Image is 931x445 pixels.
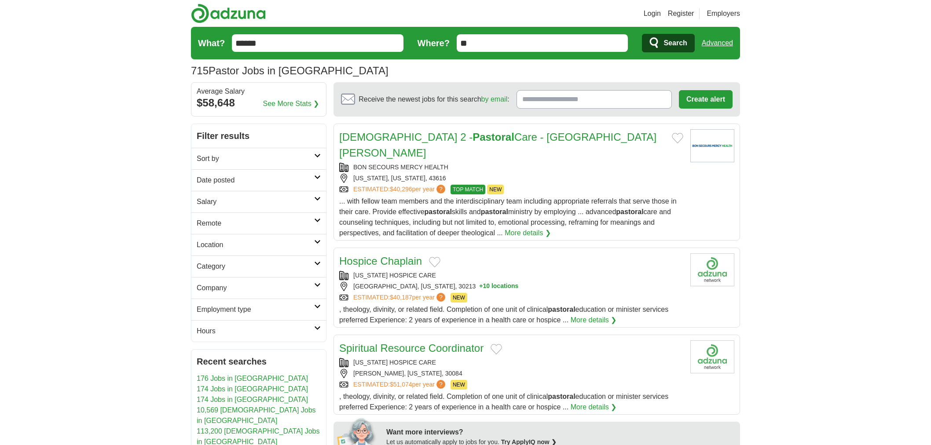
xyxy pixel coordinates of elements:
h2: Filter results [191,124,326,148]
span: NEW [451,380,467,390]
img: Georgia Hospice Care logo [690,340,734,373]
span: Receive the newest jobs for this search : [359,94,509,105]
h2: Location [197,240,314,250]
a: ESTIMATED:$40,187per year? [353,293,447,303]
div: [US_STATE], [US_STATE], 43616 [339,174,683,183]
a: Employment type [191,299,326,320]
span: $40,296 [390,186,412,193]
a: Hours [191,320,326,342]
span: , theology, divinity, or related field. Completion of one unit of clinical education or minister ... [339,306,668,324]
a: Date posted [191,169,326,191]
a: Location [191,234,326,255]
span: NEW [451,293,467,303]
div: $58,648 [197,95,321,111]
button: Add to favorite jobs [491,344,502,354]
h2: Category [197,261,314,272]
a: See More Stats ❯ [263,98,319,109]
h2: Company [197,283,314,293]
a: Spiritual Resource Coordinator [339,342,484,354]
a: Salary [191,191,326,212]
strong: pastoral [425,208,452,215]
h2: Sort by [197,153,314,164]
a: Register [668,8,694,19]
strong: pastoral [548,393,575,400]
h2: Date posted [197,175,314,186]
span: Search [663,34,687,52]
div: Average Salary [197,88,321,95]
span: TOP MATCH [451,185,485,194]
a: 10,569 [DEMOGRAPHIC_DATA] Jobs in [GEOGRAPHIC_DATA] [197,406,316,424]
img: Bon Secours Mercy Health logo [690,129,734,162]
a: More details ❯ [505,228,551,238]
a: 176 Jobs in [GEOGRAPHIC_DATA] [197,375,308,382]
a: [US_STATE] HOSPICE CARE [353,272,436,279]
strong: pastoral [548,306,575,313]
a: ESTIMATED:$51,074per year? [353,380,447,390]
a: [DEMOGRAPHIC_DATA] 2 -PastoralCare - [GEOGRAPHIC_DATA][PERSON_NAME] [339,131,656,159]
button: Search [642,34,694,52]
span: $51,074 [390,381,412,388]
a: Advanced [702,34,733,52]
a: 174 Jobs in [GEOGRAPHIC_DATA] [197,396,308,403]
a: Category [191,255,326,277]
span: 715 [191,63,209,79]
h2: Remote [197,218,314,229]
span: + [479,282,483,291]
a: [US_STATE] HOSPICE CARE [353,359,436,366]
a: 174 Jobs in [GEOGRAPHIC_DATA] [197,385,308,393]
div: [GEOGRAPHIC_DATA], [US_STATE], 30213 [339,282,683,291]
span: $40,187 [390,294,412,301]
span: , theology, divinity, or related field. Completion of one unit of clinical education or minister ... [339,393,668,411]
img: Adzuna logo [191,4,266,23]
a: BON SECOURS MERCY HEALTH [353,164,448,171]
a: by email [481,95,508,103]
a: More details ❯ [571,402,617,412]
button: Add to favorite jobs [429,257,440,267]
a: Remote [191,212,326,234]
div: [PERSON_NAME], [US_STATE], 30084 [339,369,683,378]
strong: pastoral [616,208,643,215]
strong: pastoral [481,208,508,215]
span: ... with fellow team members and the interdisciplinary team including appropriate referrals that ... [339,197,677,237]
a: Hospice Chaplain [339,255,422,267]
img: Georgia Hospice Care logo [690,253,734,286]
a: Company [191,277,326,299]
a: Sort by [191,148,326,169]
a: ESTIMATED:$40,296per year? [353,185,447,194]
a: Login [644,8,661,19]
span: ? [436,185,445,193]
span: ? [436,293,445,302]
h2: Salary [197,197,314,207]
strong: Pastoral [473,131,514,143]
span: ? [436,380,445,389]
label: Where? [418,36,450,50]
h2: Hours [197,326,314,336]
a: Employers [707,8,740,19]
span: NEW [487,185,504,194]
div: Want more interviews? [386,427,735,438]
button: +10 locations [479,282,518,291]
button: Add to favorite jobs [672,133,683,143]
h2: Employment type [197,304,314,315]
h1: Pastor Jobs in [GEOGRAPHIC_DATA] [191,65,389,77]
h2: Recent searches [197,355,321,368]
label: What? [198,36,225,50]
button: Create alert [679,90,733,109]
a: More details ❯ [571,315,617,325]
